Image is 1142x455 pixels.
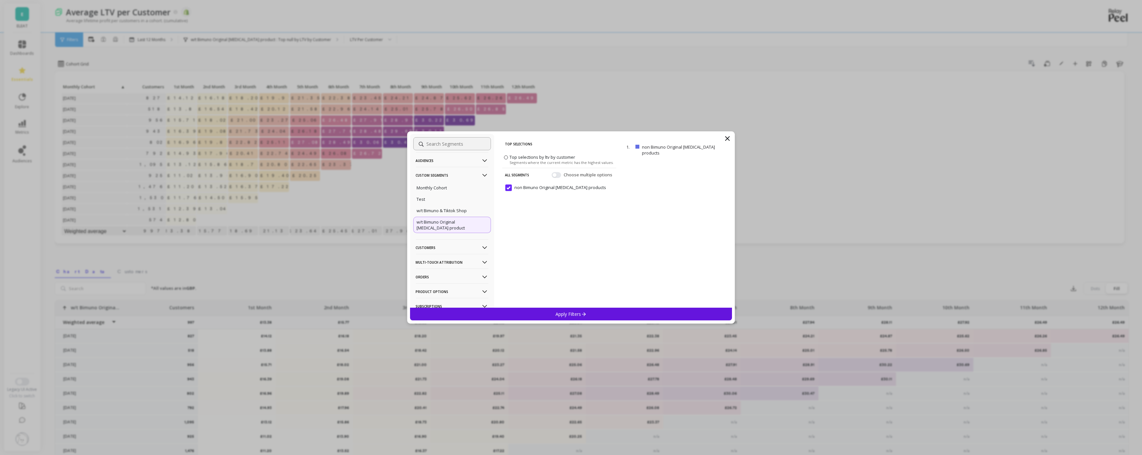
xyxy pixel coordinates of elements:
[556,311,586,317] p: Apply Filters
[416,298,488,315] p: Subscriptions
[505,168,529,182] p: All Segments
[416,254,488,271] p: Multi-Touch Attribution
[416,269,488,285] p: Orders
[416,283,488,300] p: Product Options
[413,137,491,150] input: Search Segments
[416,152,488,169] p: Audiences
[510,154,575,160] span: Top selections by ltv by customer
[416,239,488,256] p: Customers
[505,137,614,151] p: Top Selections
[642,144,728,156] p: non Bimuno Original [MEDICAL_DATA] products
[564,172,614,178] span: Choose multiple options
[417,219,487,231] p: w/t Bimuno Original [MEDICAL_DATA] product
[510,160,614,165] span: Segments where the current metric has the highest values.
[417,185,447,191] p: Monthly Cohort
[417,208,467,213] p: w/t Bimuno & Tiktok Shop
[416,167,488,183] p: Custom Segments
[626,144,633,150] p: 1.
[505,184,606,191] span: non Bimuno Original Prebiotic products
[417,196,425,202] p: Test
